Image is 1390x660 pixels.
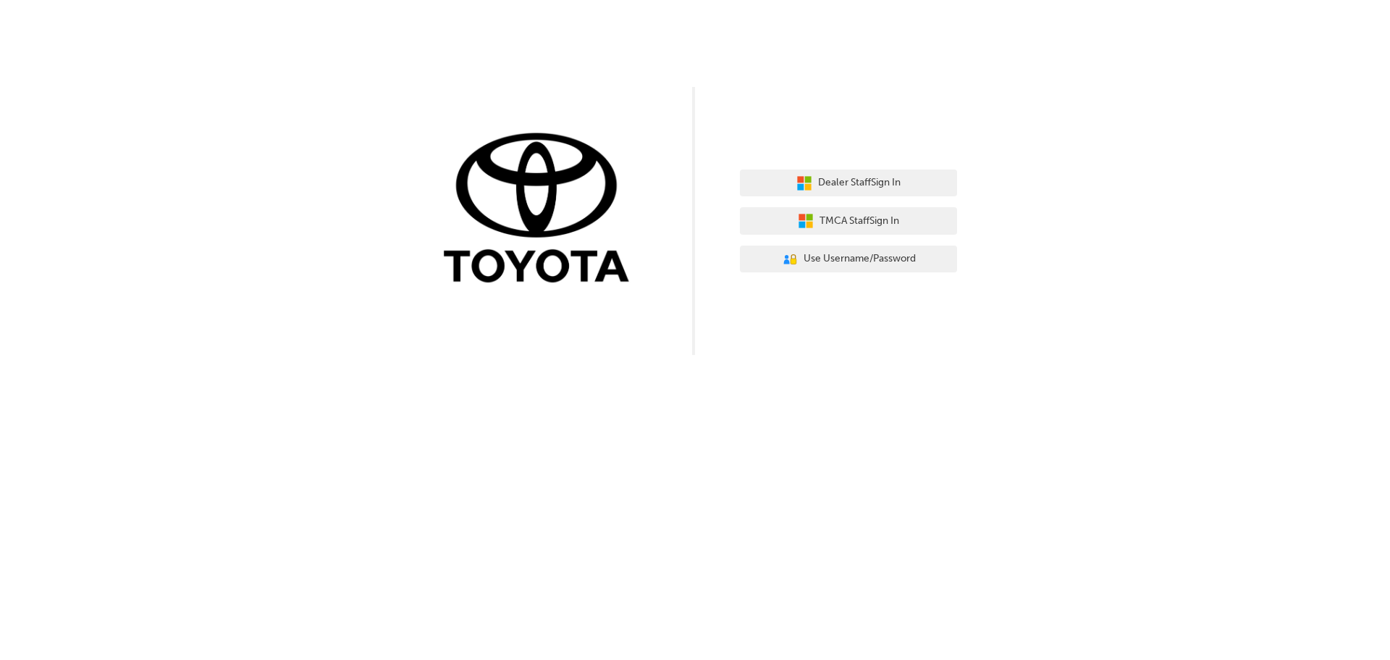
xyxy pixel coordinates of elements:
[740,246,957,273] button: Use Username/Password
[818,175,901,191] span: Dealer Staff Sign In
[804,251,916,267] span: Use Username/Password
[740,170,957,197] button: Dealer StaffSign In
[740,207,957,235] button: TMCA StaffSign In
[820,213,899,230] span: TMCA Staff Sign In
[433,130,650,290] img: Trak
